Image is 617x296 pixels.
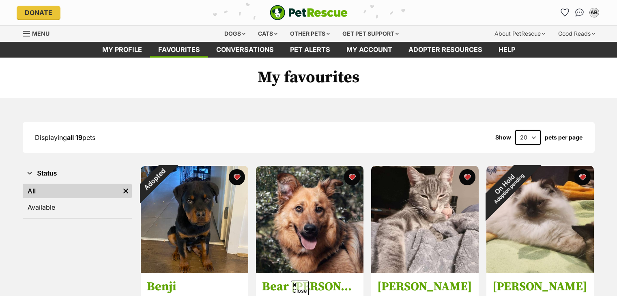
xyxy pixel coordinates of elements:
[486,166,594,273] img: Ophelia
[338,42,400,58] a: My account
[553,26,601,42] div: Good Reads
[219,26,251,42] div: Dogs
[23,184,120,198] a: All
[23,168,132,179] button: Status
[35,133,95,142] span: Displaying pets
[23,200,132,214] a: Available
[371,166,479,273] img: Phoebe
[574,169,591,185] button: favourite
[337,26,404,42] div: Get pet support
[270,5,348,20] img: logo-e224e6f780fb5917bec1dbf3a21bbac754714ae5b6737aabdf751b685950b380.svg
[573,6,586,19] a: Conversations
[23,182,132,218] div: Status
[262,279,357,295] h3: Bear [PERSON_NAME]
[284,26,335,42] div: Other pets
[590,9,598,17] div: AB
[344,169,360,185] button: favourite
[256,166,363,273] img: Bear Van Winkle
[130,155,178,204] div: Adopted
[486,267,594,275] a: On HoldAdoption pending
[141,267,248,275] a: Adopted
[23,26,55,40] a: Menu
[495,134,511,141] span: Show
[492,279,588,295] h3: [PERSON_NAME]
[377,279,473,295] h3: [PERSON_NAME]
[493,173,525,205] span: Adoption pending
[588,6,601,19] button: My account
[32,30,49,37] span: Menu
[400,42,490,58] a: Adopter resources
[94,42,150,58] a: My profile
[150,42,208,58] a: Favourites
[559,6,572,19] a: Favourites
[229,169,245,185] button: favourite
[141,166,248,273] img: Benji
[208,42,282,58] a: conversations
[282,42,338,58] a: Pet alerts
[252,26,283,42] div: Cats
[291,281,309,295] span: Close
[545,134,583,141] label: pets per page
[67,133,82,142] strong: all 19
[17,6,60,19] a: Donate
[471,150,542,221] div: On Hold
[147,279,242,295] h3: Benji
[489,26,551,42] div: About PetRescue
[490,42,523,58] a: Help
[459,169,475,185] button: favourite
[120,184,132,198] a: Remove filter
[270,5,348,20] a: PetRescue
[559,6,601,19] ul: Account quick links
[575,9,584,17] img: chat-41dd97257d64d25036548639549fe6c8038ab92f7586957e7f3b1b290dea8141.svg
